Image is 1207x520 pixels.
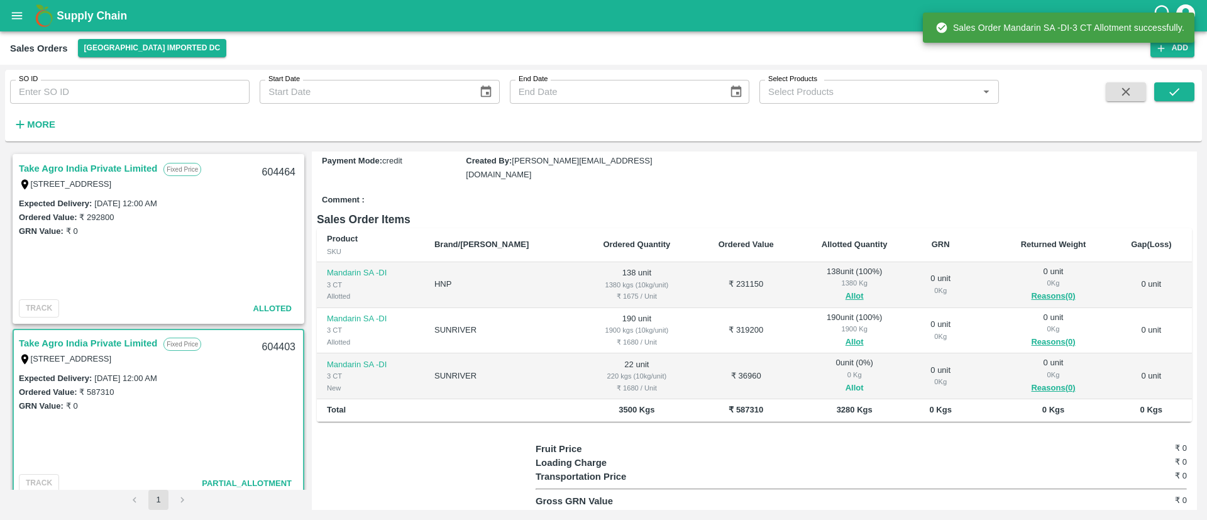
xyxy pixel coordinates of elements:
div: customer-support [1152,4,1174,27]
p: Loading Charge [536,456,698,470]
span: Alloted [253,304,292,313]
p: Mandarin SA -DI [327,359,414,371]
div: 0 Kg [922,285,959,296]
label: Select Products [768,74,817,84]
div: Sales Orders [10,40,68,57]
img: logo [31,3,57,28]
div: Sales Order Mandarin SA -DI-3 CT Allotment successfully. [935,16,1184,39]
td: 22 unit [578,353,695,399]
b: Ordered Quantity [603,240,670,249]
div: 3 CT [327,279,414,290]
div: 604403 [255,333,303,362]
div: 0 Kg [1006,277,1100,289]
label: Created By : [466,156,512,165]
div: 0 unit [922,319,959,342]
div: ₹ 1675 / Unit [588,290,685,302]
b: Returned Weight [1021,240,1086,249]
label: ₹ 292800 [79,213,114,222]
p: Fruit Price [536,442,698,456]
b: Allotted Quantity [822,240,888,249]
button: Reasons(0) [1006,335,1100,350]
label: Ordered Value: [19,213,77,222]
input: Start Date [260,80,469,104]
label: [DATE] 12:00 AM [94,199,157,208]
td: ₹ 231150 [695,262,796,308]
b: Supply Chain [57,9,127,22]
button: page 1 [148,490,168,510]
label: ₹ 0 [66,401,78,411]
a: Supply Chain [57,7,1152,25]
div: 0 Kg [807,369,902,380]
div: Allotted [327,336,414,348]
div: 1380 Kg [807,277,902,289]
b: Brand/[PERSON_NAME] [434,240,529,249]
div: 1380 kgs (10kg/unit) [588,279,685,290]
strong: More [27,119,55,130]
p: Gross GRN Value [536,494,698,508]
span: [PERSON_NAME][EMAIL_ADDRESS][DOMAIN_NAME] [466,156,652,179]
div: 0 unit ( 0 %) [807,357,902,395]
button: Reasons(0) [1006,381,1100,396]
label: Expected Delivery : [19,373,92,383]
label: ₹ 587310 [79,387,114,397]
span: credit [382,156,402,165]
td: 0 unit [1111,262,1192,308]
input: Select Products [763,84,974,100]
div: 0 Kg [922,331,959,342]
span: Partial_Allotment [202,479,292,488]
div: 0 unit [922,273,959,296]
button: Add [1150,39,1194,57]
div: New [327,382,414,394]
b: Total [327,405,346,414]
button: Choose date [474,80,498,104]
div: 0 Kg [1006,369,1100,380]
td: 0 unit [1111,308,1192,354]
div: 0 unit [1006,357,1100,395]
h6: ₹ 0 [1078,442,1187,455]
div: 0 unit [1006,312,1100,350]
button: More [10,114,58,135]
h6: ₹ 0 [1078,456,1187,468]
b: GRN [932,240,950,249]
button: Allot [846,335,864,350]
b: Product [327,234,358,243]
div: 3 CT [327,370,414,382]
div: 604464 [255,158,303,187]
nav: pagination navigation [123,490,194,510]
button: Reasons(0) [1006,289,1100,304]
p: Fixed Price [163,163,201,176]
p: Mandarin SA -DI [327,313,414,325]
td: SUNRIVER [424,353,578,399]
td: ₹ 36960 [695,353,796,399]
input: Enter SO ID [10,80,250,104]
div: 190 unit ( 100 %) [807,312,902,350]
label: [STREET_ADDRESS] [31,179,112,189]
label: GRN Value: [19,401,63,411]
td: 138 unit [578,262,695,308]
label: Ordered Value: [19,387,77,397]
button: Select DC [78,39,227,57]
label: SO ID [19,74,38,84]
b: 0 Kgs [1042,405,1064,414]
p: Mandarin SA -DI [327,267,414,279]
button: open drawer [3,1,31,30]
button: Choose date [724,80,748,104]
label: Payment Mode : [322,156,382,165]
div: 0 Kg [1006,323,1100,335]
div: 3 CT [327,324,414,336]
div: 1900 Kg [807,323,902,335]
button: Allot [846,289,864,304]
td: ₹ 319200 [695,308,796,354]
b: 3280 Kgs [837,405,873,414]
button: Allot [846,381,864,396]
b: 3500 Kgs [619,405,654,414]
div: ₹ 1680 / Unit [588,336,685,348]
label: [DATE] 12:00 AM [94,373,157,383]
label: Comment : [322,194,365,206]
td: 190 unit [578,308,695,354]
td: HNP [424,262,578,308]
a: Take Agro India Private Limited [19,160,157,177]
h6: ₹ 0 [1078,494,1187,507]
h6: ₹ 0 [1078,470,1187,482]
h6: Sales Order Items [317,211,1192,228]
